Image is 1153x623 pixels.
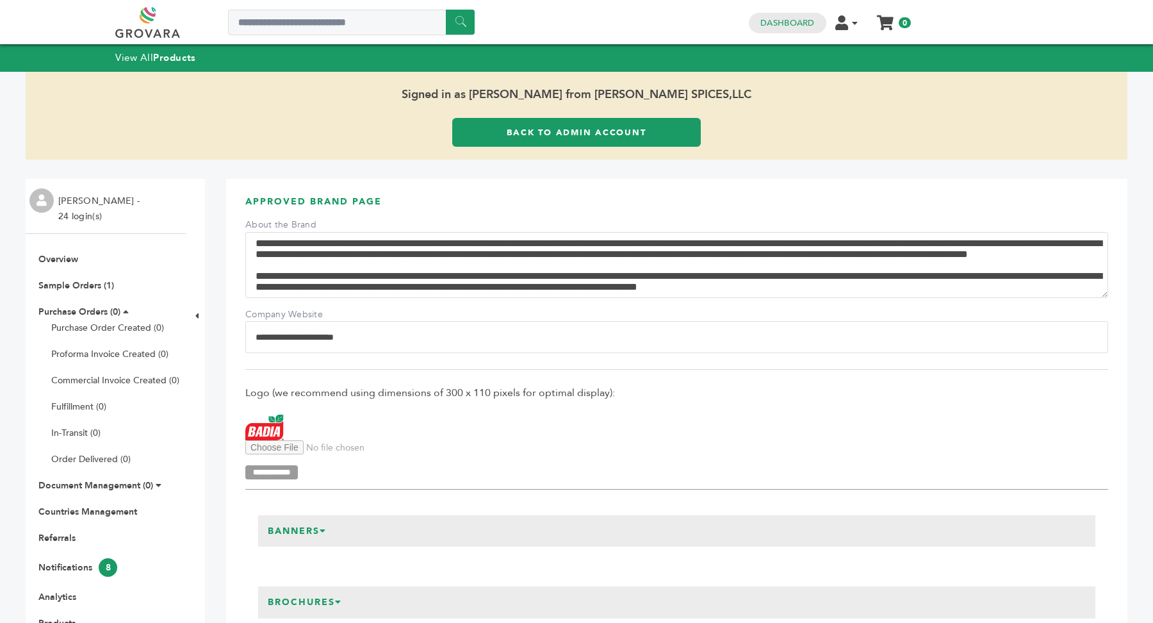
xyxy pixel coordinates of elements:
[258,515,336,547] h3: Banners
[26,72,1127,118] span: Signed in as [PERSON_NAME] from [PERSON_NAME] SPICES,LLC
[245,308,335,321] label: Company Website
[878,12,893,25] a: My Cart
[38,532,76,544] a: Referrals
[153,51,195,64] strong: Products
[38,279,114,292] a: Sample Orders (1)
[51,374,179,386] a: Commercial Invoice Created (0)
[245,219,335,231] label: About the Brand
[245,415,284,441] img: BADIA SPICES,LLC
[51,427,101,439] a: In-Transit (0)
[38,591,76,603] a: Analytics
[38,479,153,492] a: Document Management (0)
[38,561,117,574] a: Notifications8
[258,586,352,619] h3: Brochures
[228,10,475,35] input: Search a product or brand...
[38,253,78,265] a: Overview
[51,322,164,334] a: Purchase Order Created (0)
[760,17,814,29] a: Dashboard
[51,401,106,413] a: Fulfillment (0)
[51,348,168,360] a: Proforma Invoice Created (0)
[38,306,120,318] a: Purchase Orders (0)
[51,453,131,465] a: Order Delivered (0)
[245,195,1108,218] h3: APPROVED BRAND PAGE
[99,558,117,577] span: 8
[38,506,137,518] a: Countries Management
[245,386,1108,400] span: Logo (we recommend using dimensions of 300 x 110 pixels for optimal display):
[899,17,911,28] span: 0
[115,51,196,64] a: View AllProducts
[29,188,54,213] img: profile.png
[452,118,701,147] a: Back to Admin Account
[58,194,143,224] li: [PERSON_NAME] - 24 login(s)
